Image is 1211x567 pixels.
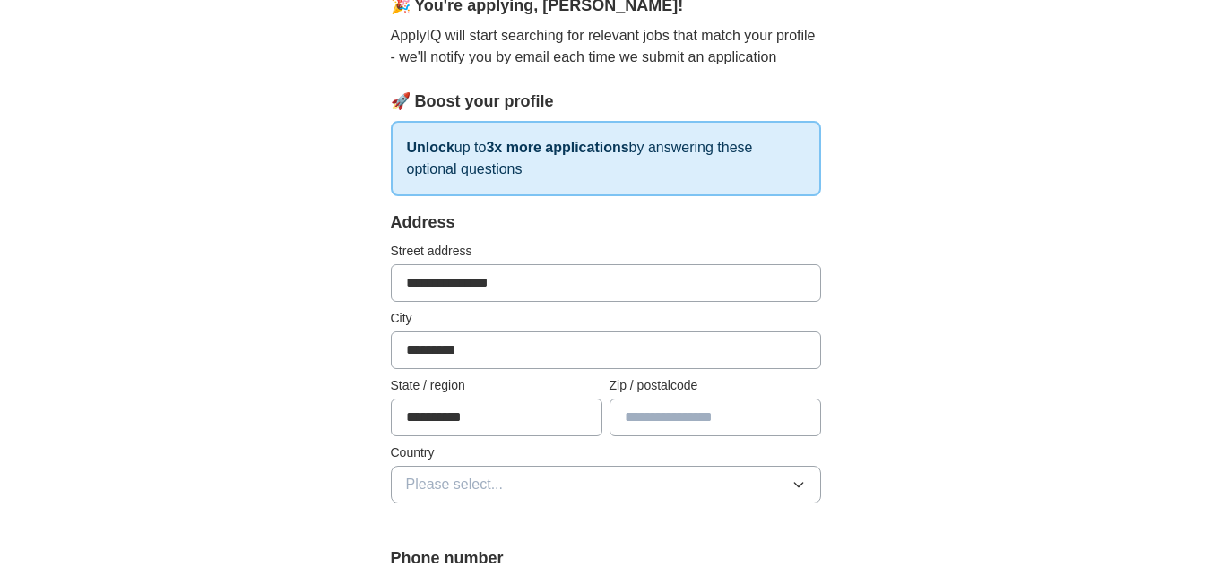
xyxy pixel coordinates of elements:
label: Country [391,443,821,462]
label: Street address [391,242,821,261]
label: City [391,309,821,328]
span: Please select... [406,474,504,495]
button: Please select... [391,466,821,503]
strong: Unlock [407,140,454,155]
strong: 3x more applications [486,140,628,155]
p: ApplyIQ will start searching for relevant jobs that match your profile - we'll notify you by emai... [391,25,821,68]
div: Address [391,210,821,235]
label: State / region [391,376,602,395]
div: 🚀 Boost your profile [391,90,821,114]
p: up to by answering these optional questions [391,121,821,196]
label: Zip / postalcode [610,376,821,395]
